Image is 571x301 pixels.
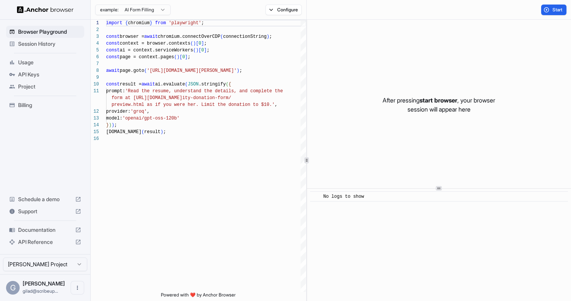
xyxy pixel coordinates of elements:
div: 2 [91,26,99,33]
span: 0 [201,48,204,53]
span: ( [142,129,144,135]
div: Billing [6,99,84,111]
span: ; [188,54,190,60]
span: ; [204,41,207,46]
span: [ [199,48,201,53]
span: { [228,82,231,87]
div: Support [6,205,84,217]
span: ) [111,123,114,128]
span: ( [220,34,223,39]
span: connectionString [223,34,267,39]
span: Usage [18,59,81,66]
span: const [106,54,120,60]
div: Documentation [6,224,84,236]
span: Browser Playground [18,28,81,36]
span: ; [163,129,166,135]
div: API Reference [6,236,84,248]
span: start browser [420,96,457,104]
span: await [144,34,158,39]
span: API Keys [18,71,81,78]
span: const [106,48,120,53]
div: Session History [6,38,84,50]
span: browser = [120,34,144,39]
div: 13 [91,115,99,122]
span: await [142,82,155,87]
span: ( [190,41,193,46]
span: ; [201,20,204,26]
p: After pressing , your browser session will appear here [383,96,495,114]
span: ( [174,54,177,60]
span: form at [URL][DOMAIN_NAME] [111,95,182,101]
span: Schedule a demo [18,195,72,203]
span: '[URL][DOMAIN_NAME][PERSON_NAME]' [147,68,237,73]
span: result [144,129,160,135]
span: 'openai/gpt-oss-120b' [122,116,179,121]
div: 15 [91,129,99,135]
div: 5 [91,47,99,54]
div: Usage [6,56,84,68]
span: example: [100,7,119,13]
div: 4 [91,40,99,47]
div: Browser Playground [6,26,84,38]
span: ( [144,68,147,73]
span: lete the [261,88,283,94]
span: ; [207,48,209,53]
span: ( [226,82,228,87]
span: .stringify [199,82,226,87]
div: 11 [91,88,99,95]
span: 'playwright' [169,20,201,26]
span: JSON [188,82,199,87]
span: ; [239,68,242,73]
span: const [106,34,120,39]
span: prompt: [106,88,125,94]
span: const [106,41,120,46]
div: 7 [91,61,99,67]
div: 1 [91,20,99,26]
span: ] [185,54,188,60]
span: page.goto [120,68,144,73]
span: ) [193,41,196,46]
span: 0 [199,41,201,46]
span: ] [204,48,207,53]
span: [DOMAIN_NAME] [106,129,142,135]
span: } [106,123,109,128]
span: 0 [182,54,185,60]
span: Start [552,7,563,13]
span: from [155,20,166,26]
span: ) [196,48,199,53]
span: 'Read the resume, understand the details, and comp [125,88,261,94]
span: [ [179,54,182,60]
span: await [106,68,120,73]
span: No logs to show [323,194,364,199]
div: 12 [91,108,99,115]
span: Documentation [18,226,72,234]
span: , [275,102,277,107]
span: page = context.pages [120,54,174,60]
span: ) [160,129,163,135]
button: Start [541,5,566,15]
div: 3 [91,33,99,40]
div: 14 [91,122,99,129]
span: Billing [18,101,81,109]
span: result = [120,82,142,87]
span: } [150,20,152,26]
span: Project [18,83,81,90]
span: preview.html as if you were her. Limit the donatio [111,102,247,107]
span: Gilad Spitzer [23,280,65,287]
span: ) [267,34,269,39]
span: ai.evaluate [155,82,185,87]
span: import [106,20,122,26]
span: provider: [106,109,131,114]
span: chromium.connectOverCDP [158,34,221,39]
div: 10 [91,81,99,88]
div: 6 [91,54,99,61]
span: model: [106,116,122,121]
button: Open menu [71,281,84,295]
span: ) [237,68,239,73]
span: ) [177,54,179,60]
div: G [6,281,20,295]
div: Project [6,81,84,93]
span: ​ [314,193,318,200]
span: Session History [18,40,81,48]
span: API Reference [18,238,72,246]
